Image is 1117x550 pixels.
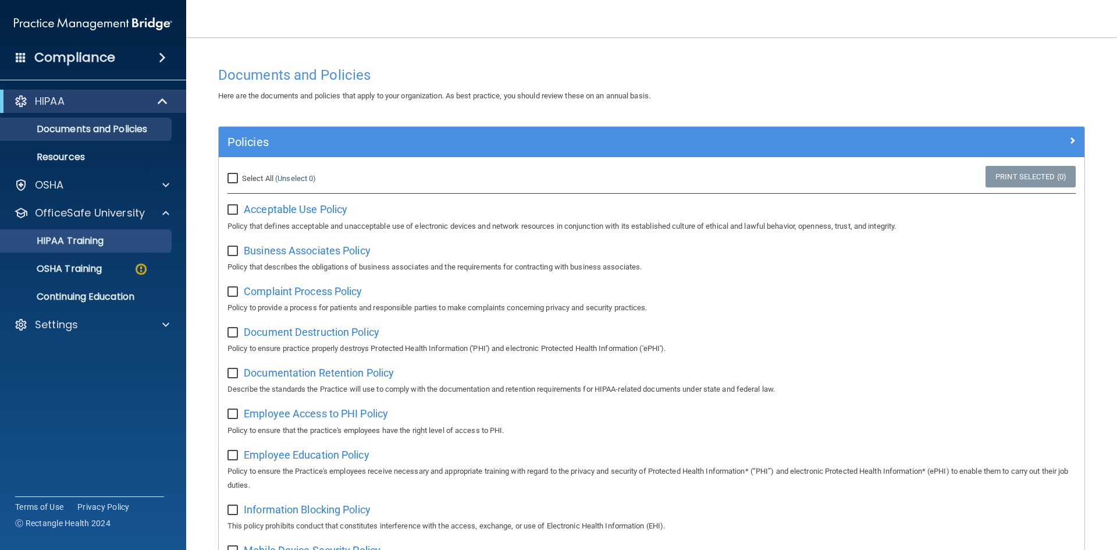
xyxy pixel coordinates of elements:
a: Settings [14,318,169,332]
p: Policy to ensure that the practice's employees have the right level of access to PHI. [227,424,1076,438]
span: Information Blocking Policy [244,503,371,516]
a: (Unselect 0) [275,174,316,183]
p: Policy to ensure practice properly destroys Protected Health Information ('PHI') and electronic P... [227,342,1076,356]
img: warning-circle.0cc9ac19.png [134,262,148,276]
p: OSHA Training [8,263,102,275]
h5: Policies [227,136,859,148]
span: Document Destruction Policy [244,326,379,338]
p: Policy to ensure the Practice's employees receive necessary and appropriate training with regard ... [227,464,1076,492]
a: Terms of Use [15,501,63,513]
input: Select All (Unselect 0) [227,174,241,183]
span: Select All [242,174,273,183]
p: OfficeSafe University [35,206,145,220]
p: Documents and Policies [8,123,166,135]
p: This policy prohibits conduct that constitutes interference with the access, exchange, or use of ... [227,519,1076,533]
a: HIPAA [14,94,169,108]
span: Employee Education Policy [244,449,369,461]
h4: Compliance [34,49,115,66]
a: Policies [227,133,1076,151]
a: OSHA [14,178,169,192]
p: Resources [8,151,166,163]
p: Policy that describes the obligations of business associates and the requirements for contracting... [227,260,1076,274]
p: Continuing Education [8,291,166,303]
p: Describe the standards the Practice will use to comply with the documentation and retention requi... [227,382,1076,396]
span: Complaint Process Policy [244,285,362,297]
p: Policy that defines acceptable and unacceptable use of electronic devices and network resources i... [227,219,1076,233]
span: Here are the documents and policies that apply to your organization. As best practice, you should... [218,91,650,100]
span: Employee Access to PHI Policy [244,407,388,420]
p: Policy to provide a process for patients and responsible parties to make complaints concerning pr... [227,301,1076,315]
p: OSHA [35,178,64,192]
span: Documentation Retention Policy [244,367,394,379]
span: Acceptable Use Policy [244,203,347,215]
a: OfficeSafe University [14,206,169,220]
h4: Documents and Policies [218,68,1085,83]
p: Settings [35,318,78,332]
p: HIPAA [35,94,65,108]
p: HIPAA Training [8,235,104,247]
img: PMB logo [14,12,172,36]
a: Privacy Policy [77,501,130,513]
span: Ⓒ Rectangle Health 2024 [15,517,111,529]
span: Business Associates Policy [244,244,371,257]
a: Print Selected (0) [986,166,1076,187]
